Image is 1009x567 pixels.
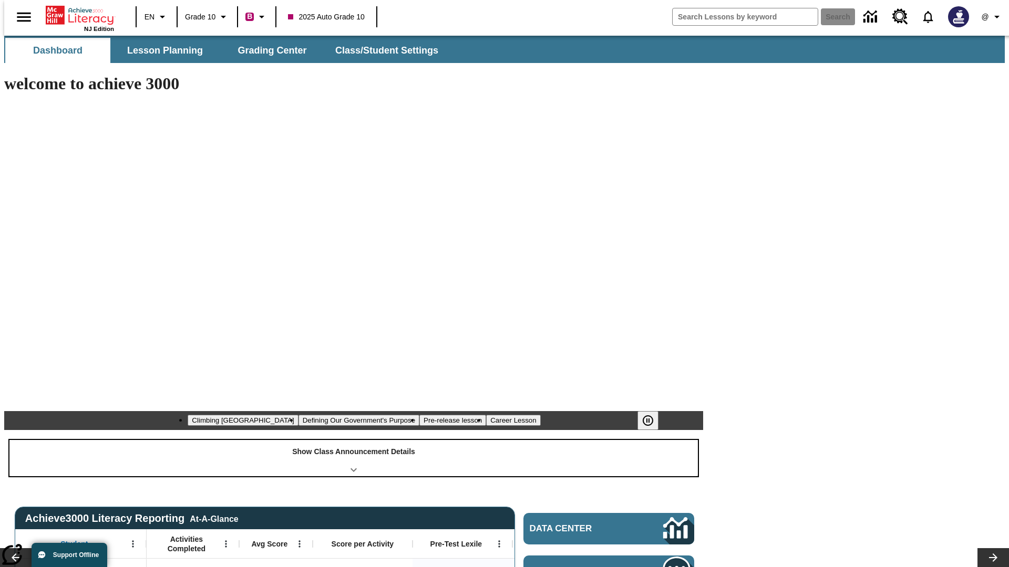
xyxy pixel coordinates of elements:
span: Activities Completed [152,534,221,553]
button: Lesson Planning [112,38,218,63]
button: Support Offline [32,543,107,567]
span: Data Center [530,523,628,534]
span: NJ Edition [84,26,114,32]
button: Open Menu [218,536,234,552]
div: At-A-Glance [190,512,238,524]
button: Grading Center [220,38,325,63]
button: Select a new avatar [942,3,975,30]
p: Show Class Announcement Details [292,446,415,457]
span: Score per Activity [332,539,394,549]
div: Pause [637,411,669,430]
span: EN [145,12,155,23]
span: Grade 10 [185,12,215,23]
input: search field [673,8,818,25]
div: Show Class Announcement Details [9,440,698,476]
span: Avg Score [251,539,287,549]
span: Achieve3000 Literacy Reporting [25,512,239,524]
button: Open Menu [292,536,307,552]
span: Student [60,539,88,549]
a: Home [46,5,114,26]
button: Profile/Settings [975,7,1009,26]
button: Slide 4 Career Lesson [486,415,540,426]
button: Grade: Grade 10, Select a grade [181,7,234,26]
button: Open side menu [8,2,39,33]
button: Slide 3 Pre-release lesson [419,415,486,426]
span: Support Offline [53,551,99,559]
button: Slide 2 Defining Our Government's Purpose [298,415,419,426]
span: 2025 Auto Grade 10 [288,12,364,23]
img: Avatar [948,6,969,27]
button: Pause [637,411,658,430]
button: Class/Student Settings [327,38,447,63]
div: Home [46,4,114,32]
button: Lesson carousel, Next [977,548,1009,567]
button: Language: EN, Select a language [140,7,173,26]
button: Open Menu [491,536,507,552]
button: Dashboard [5,38,110,63]
a: Data Center [523,513,694,544]
button: Open Menu [125,536,141,552]
div: SubNavbar [4,36,1005,63]
a: Resource Center, Will open in new tab [886,3,914,31]
a: Notifications [914,3,942,30]
div: SubNavbar [4,38,448,63]
span: B [247,10,252,23]
a: Data Center [857,3,886,31]
button: Boost Class color is violet red. Change class color [241,7,272,26]
span: @ [981,12,989,23]
button: Slide 1 Climbing Mount Tai [188,415,298,426]
h1: welcome to achieve 3000 [4,74,703,93]
span: Pre-Test Lexile [430,539,482,549]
